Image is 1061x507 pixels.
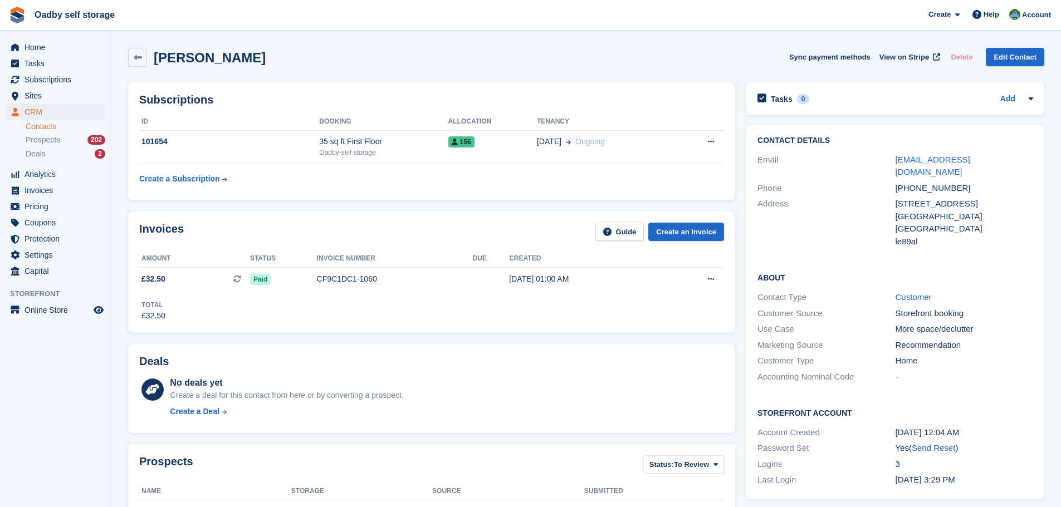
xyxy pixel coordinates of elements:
[674,459,709,470] span: To Review
[6,263,105,279] a: menu
[25,263,91,279] span: Capital
[757,355,895,367] div: Customer Type
[139,113,319,131] th: ID
[139,136,319,147] div: 101654
[170,406,403,417] a: Create a Deal
[896,155,970,177] a: [EMAIL_ADDRESS][DOMAIN_NAME]
[25,199,91,214] span: Pricing
[92,303,105,317] a: Preview store
[6,88,105,104] a: menu
[170,406,219,417] div: Create a Deal
[250,250,317,268] th: Status
[896,235,1033,248] div: le89al
[26,148,105,160] a: Deals 2
[6,56,105,71] a: menu
[448,113,537,131] th: Allocation
[6,72,105,87] a: menu
[317,250,473,268] th: Invoice number
[896,371,1033,383] div: -
[291,483,432,500] th: Storage
[909,443,958,452] span: ( )
[154,50,266,65] h2: [PERSON_NAME]
[896,442,1033,455] div: Yes
[6,40,105,55] a: menu
[648,223,724,241] a: Create an Invoice
[896,475,955,484] time: 2025-08-14 14:29:17 UTC
[757,291,895,304] div: Contact Type
[896,323,1033,336] div: More space/declutter
[25,231,91,247] span: Protection
[6,104,105,120] a: menu
[537,113,676,131] th: Tenancy
[6,231,105,247] a: menu
[6,302,105,318] a: menu
[26,121,105,132] a: Contacts
[25,72,91,87] span: Subscriptions
[797,94,810,104] div: 0
[879,52,929,63] span: View on Stripe
[25,104,91,120] span: CRM
[25,166,91,182] span: Analytics
[30,6,119,24] a: Oadby self storage
[757,458,895,471] div: Logins
[319,113,448,131] th: Booking
[896,292,932,302] a: Customer
[26,134,105,146] a: Prospects 202
[6,166,105,182] a: menu
[643,455,724,474] button: Status: To Review
[170,376,403,390] div: No deals yet
[575,137,605,146] span: Ongoing
[896,307,1033,320] div: Storefront booking
[584,483,672,500] th: Submitted
[896,426,1033,439] div: [DATE] 12:04 AM
[757,323,895,336] div: Use Case
[139,169,227,189] a: Create a Subscription
[25,88,91,104] span: Sites
[757,272,1033,283] h2: About
[757,474,895,486] div: Last Login
[6,215,105,230] a: menu
[757,136,1033,145] h2: Contact Details
[896,182,1033,195] div: [PHONE_NUMBER]
[139,223,184,241] h2: Invoices
[771,94,793,104] h2: Tasks
[757,426,895,439] div: Account Created
[896,355,1033,367] div: Home
[912,443,955,452] a: Send Reset
[473,250,510,268] th: Due
[509,250,663,268] th: Created
[139,483,291,500] th: Name
[25,302,91,318] span: Online Store
[537,136,561,147] span: [DATE]
[1009,9,1020,20] img: Sanjeave Nagra
[139,250,250,268] th: Amount
[649,459,674,470] span: Status:
[6,247,105,263] a: menu
[141,300,165,310] div: Total
[6,183,105,198] a: menu
[984,9,999,20] span: Help
[25,247,91,263] span: Settings
[432,483,584,500] th: Source
[1022,9,1051,21] span: Account
[25,183,91,198] span: Invoices
[896,198,1033,210] div: [STREET_ADDRESS]
[757,154,895,179] div: Email
[896,223,1033,235] div: [GEOGRAPHIC_DATA]
[139,455,193,476] h2: Prospects
[25,40,91,55] span: Home
[757,442,895,455] div: Password Set
[141,310,165,322] div: £32.50
[757,371,895,383] div: Accounting Nominal Code
[896,458,1033,471] div: 3
[9,7,26,23] img: stora-icon-8386f47178a22dfd0bd8f6a31ec36ba5ce8667c1dd55bd0f319d3a0aa187defe.svg
[26,149,46,159] span: Deals
[25,215,91,230] span: Coupons
[1000,93,1015,106] a: Add
[757,339,895,352] div: Marketing Source
[26,135,60,145] span: Prospects
[757,198,895,248] div: Address
[595,223,644,241] a: Guide
[757,407,1033,418] h2: Storefront Account
[250,274,271,285] span: Paid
